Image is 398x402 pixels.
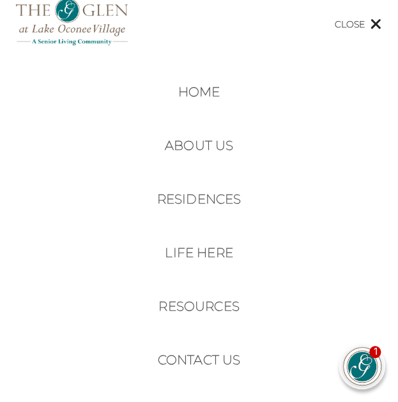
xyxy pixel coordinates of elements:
button: CLOSE [335,7,398,31]
a: Life Here [165,245,233,260]
a: Residences [157,191,241,207]
div: 1 [369,346,381,357]
p: CLOSE [335,17,365,31]
a: Home [178,84,220,100]
img: avatar [344,348,381,385]
a: About Us [165,138,233,153]
a: Contact Us [158,352,241,368]
a: Resources [158,299,239,314]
